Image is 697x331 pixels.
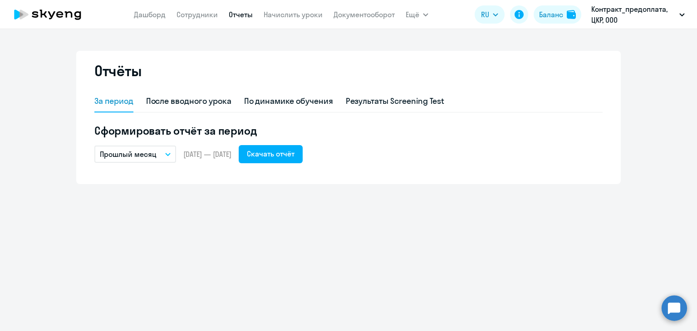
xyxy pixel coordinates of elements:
[94,123,603,138] h5: Сформировать отчёт за период
[567,10,576,19] img: balance
[229,10,253,19] a: Отчеты
[244,95,333,107] div: По динамике обучения
[334,10,395,19] a: Документооборот
[94,95,133,107] div: За период
[134,10,166,19] a: Дашборд
[534,5,581,24] button: Балансbalance
[406,5,428,24] button: Ещё
[146,95,231,107] div: После вводного урока
[346,95,445,107] div: Результаты Screening Test
[475,5,505,24] button: RU
[100,149,157,160] p: Прошлый месяц
[94,62,142,80] h2: Отчёты
[264,10,323,19] a: Начислить уроки
[239,145,303,163] button: Скачать отчёт
[406,9,419,20] span: Ещё
[587,4,689,25] button: Контракт_предоплата, ЦКР, ООО
[94,146,176,163] button: Прошлый месяц
[481,9,489,20] span: RU
[591,4,676,25] p: Контракт_предоплата, ЦКР, ООО
[183,149,231,159] span: [DATE] — [DATE]
[539,9,563,20] div: Баланс
[247,148,295,159] div: Скачать отчёт
[177,10,218,19] a: Сотрудники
